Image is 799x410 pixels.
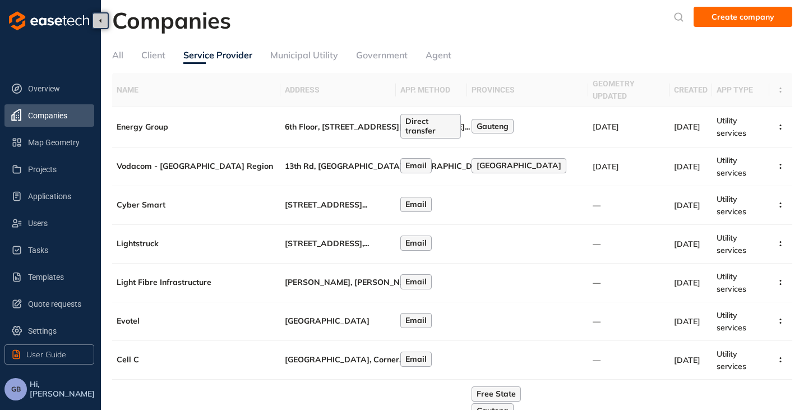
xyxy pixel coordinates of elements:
[28,77,85,100] span: Overview
[285,161,491,171] span: 13th Rd, [GEOGRAPHIC_DATA], [GEOGRAPHIC_DATA]
[593,355,601,365] span: —
[717,155,746,178] span: Utility services
[477,161,561,171] span: [GEOGRAPHIC_DATA]
[270,48,338,62] div: Municipal Utility
[477,389,516,399] span: Free State
[593,278,601,288] span: —
[717,271,746,294] span: Utility services
[117,122,276,132] div: Energy Group
[11,385,21,393] span: GB
[364,238,369,248] span: ...
[717,310,746,333] span: Utility services
[405,200,427,209] span: Email
[141,48,165,62] div: Client
[405,161,427,171] span: Email
[593,316,601,326] span: —
[362,200,367,210] span: ...
[593,239,601,249] span: —
[588,73,670,107] th: Geometry updated
[285,200,362,210] span: [STREET_ADDRESS]
[467,73,588,107] th: Provinces
[593,200,601,210] span: —
[28,185,85,208] span: Applications
[717,233,746,255] span: Utility services
[285,200,391,210] div: 72 Canterbury St, District Six, Cape Town, 7530
[117,200,276,210] div: Cyber Smart
[426,48,451,62] div: Agent
[26,348,66,361] span: User Guide
[4,378,27,400] button: GB
[285,122,465,132] span: 6th Floor, [STREET_ADDRESS][PERSON_NAME]
[285,355,391,365] div: Waterfall Campus, Corner Pretoria Main Road & Maxwell Drive, Buccleuch, Midrand, 2090
[285,122,391,132] div: 6th Floor, 17 Jamieson Street, Gardens, Cape Town, 8001
[674,278,700,288] span: [DATE]
[285,277,427,287] span: [PERSON_NAME], [PERSON_NAME], J
[285,238,364,248] span: [STREET_ADDRESS],
[405,354,427,364] span: Email
[593,122,619,132] span: [DATE]
[717,194,746,216] span: Utility services
[712,11,774,23] span: Create company
[285,278,391,287] div: Howard Rd, Winford AH, Johannesburg South
[183,48,252,62] div: Service Provider
[405,277,427,287] span: Email
[117,239,276,248] div: Lightstruck
[117,278,276,287] div: Light Fibre Infrastructure
[112,48,123,62] div: All
[694,7,792,27] button: Create company
[112,7,231,34] h2: Companies
[593,162,619,172] span: [DATE]
[28,131,85,154] span: Map Geometry
[28,212,85,234] span: Users
[280,73,396,107] th: address
[28,104,85,127] span: Companies
[285,239,391,248] div: 22 Kildare Rd, Newlands, Cape Town, 7700
[712,73,769,107] th: app type
[674,239,700,249] span: [DATE]
[28,239,85,261] span: Tasks
[9,11,89,30] img: logo
[285,354,399,365] span: [GEOGRAPHIC_DATA], Corner
[4,344,94,365] button: User Guide
[669,73,712,107] th: created
[396,73,467,107] th: App. method
[117,316,276,326] div: Evotel
[405,316,427,325] span: Email
[674,162,700,172] span: [DATE]
[405,117,456,136] span: Direct transfer
[30,380,96,399] span: Hi, [PERSON_NAME]
[717,349,746,371] span: Utility services
[285,162,391,171] div: 13th Rd, Noordwyk, Midrand, 1687, South Africa
[112,73,280,107] th: name
[356,48,408,62] div: Government
[285,316,391,326] div: [GEOGRAPHIC_DATA]
[117,355,276,365] div: Cell C
[674,200,700,210] span: [DATE]
[717,116,746,138] span: Utility services
[28,320,85,342] span: Settings
[405,238,427,248] span: Email
[674,122,700,132] span: [DATE]
[117,162,276,171] div: Vodacom - Mpumalanga Region
[477,122,509,131] span: Gauteng
[28,158,85,181] span: Projects
[674,355,700,365] span: [DATE]
[28,266,85,288] span: Templates
[674,316,700,326] span: [DATE]
[28,293,85,315] span: Quote requests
